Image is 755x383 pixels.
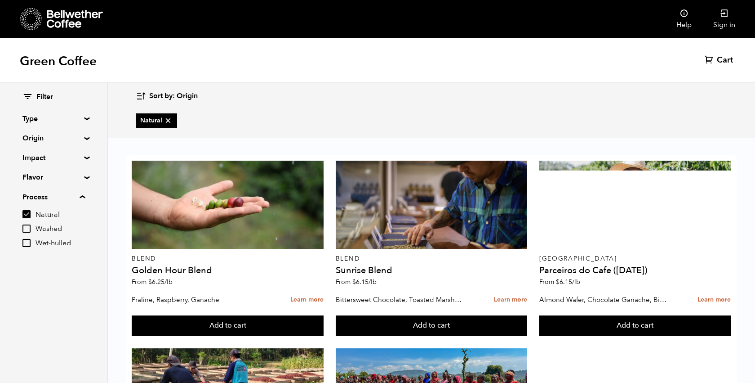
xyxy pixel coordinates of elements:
[149,91,198,101] span: Sort by: Origin
[539,315,731,336] button: Add to cart
[22,133,84,144] summary: Origin
[336,278,377,286] span: From
[352,278,377,286] bdi: 6.15
[22,210,31,218] input: Natural
[36,224,85,234] span: Washed
[148,278,173,286] bdi: 6.25
[36,92,53,102] span: Filter
[539,266,731,275] h4: Parceiros do Cafe ([DATE])
[22,153,84,163] summary: Impact
[539,256,731,262] p: [GEOGRAPHIC_DATA]
[556,278,580,286] bdi: 6.15
[539,293,670,306] p: Almond Wafer, Chocolate Ganache, Bing Cherry
[148,278,152,286] span: $
[132,278,173,286] span: From
[136,86,198,107] button: Sort by: Origin
[132,256,323,262] p: Blend
[336,315,527,336] button: Add to cart
[164,278,173,286] span: /lb
[352,278,356,286] span: $
[556,278,560,286] span: $
[290,290,324,310] a: Learn more
[697,290,731,310] a: Learn more
[22,192,85,203] summary: Process
[22,113,84,124] summary: Type
[140,116,173,125] span: Natural
[22,172,84,183] summary: Flavor
[369,278,377,286] span: /lb
[22,225,31,233] input: Washed
[336,256,527,262] p: Blend
[132,266,323,275] h4: Golden Hour Blend
[336,293,466,306] p: Bittersweet Chocolate, Toasted Marshmallow, Candied Orange, Praline
[132,315,323,336] button: Add to cart
[20,53,97,69] h1: Green Coffee
[22,239,31,247] input: Wet-hulled
[132,293,262,306] p: Praline, Raspberry, Ganache
[36,210,85,220] span: Natural
[36,239,85,248] span: Wet-hulled
[336,266,527,275] h4: Sunrise Blend
[705,55,735,66] a: Cart
[539,278,580,286] span: From
[494,290,527,310] a: Learn more
[717,55,733,66] span: Cart
[572,278,580,286] span: /lb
